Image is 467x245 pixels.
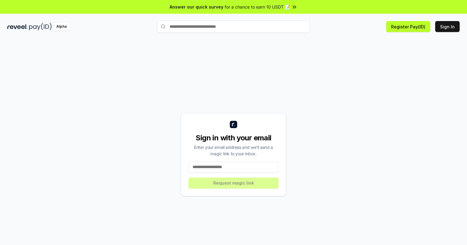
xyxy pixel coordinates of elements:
div: Enter your email address and we’ll send a magic link to your inbox. [189,144,278,157]
img: reveel_dark [7,23,28,31]
button: Sign In [435,21,460,32]
span: Answer our quick survey [170,4,223,10]
button: Register Pay(ID) [386,21,430,32]
div: Sign in with your email [189,133,278,143]
img: logo_small [230,121,237,128]
img: pay_id [29,23,52,31]
span: for a chance to earn 10 USDT 📝 [225,4,290,10]
div: Alpha [53,23,70,31]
